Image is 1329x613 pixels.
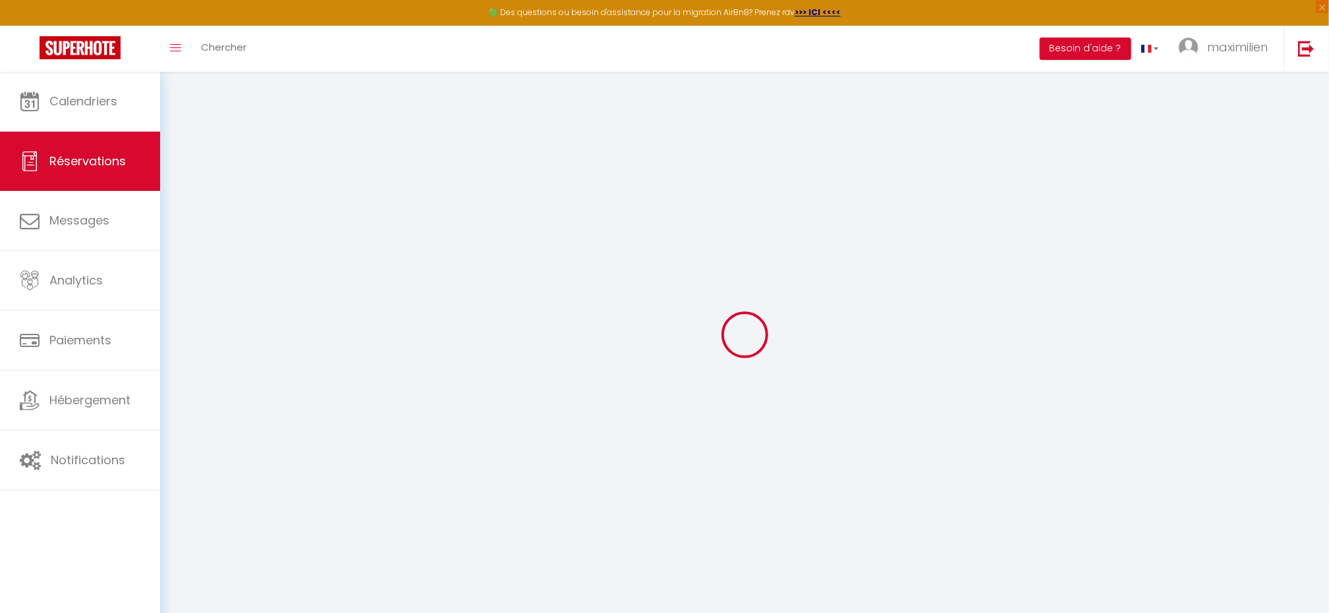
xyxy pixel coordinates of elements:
[49,153,126,169] span: Réservations
[1169,26,1284,72] a: ... maximilien
[40,36,121,59] img: Super Booking
[201,40,246,54] span: Chercher
[1207,39,1268,55] span: maximilien
[191,26,256,72] a: Chercher
[49,332,111,348] span: Paiements
[795,7,841,18] a: >>> ICI <<<<
[49,272,103,288] span: Analytics
[51,452,125,468] span: Notifications
[1298,40,1315,57] img: logout
[49,93,117,109] span: Calendriers
[49,392,130,408] span: Hébergement
[1179,38,1199,57] img: ...
[1040,38,1131,60] button: Besoin d'aide ?
[49,212,109,228] span: Messages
